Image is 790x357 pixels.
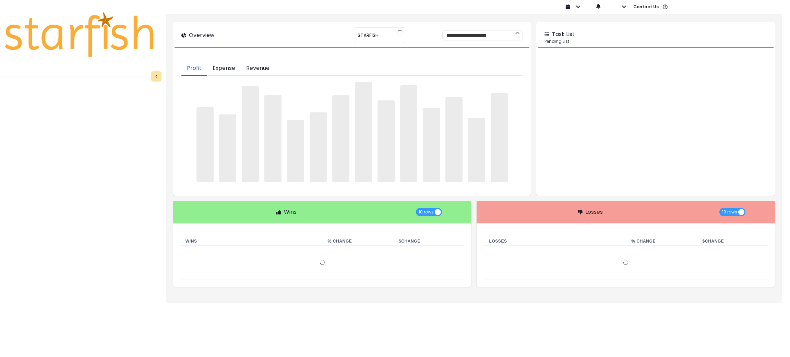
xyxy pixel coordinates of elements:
[242,86,259,182] span: ‌
[196,107,214,182] span: ‌
[332,95,349,182] span: ‌
[722,208,737,216] span: 10 rows
[445,97,463,182] span: ‌
[419,208,434,216] span: 10 rows
[378,100,395,182] span: ‌
[355,82,372,182] span: ‌
[552,30,575,38] p: Task List
[181,61,207,76] button: Profit
[310,112,327,182] span: ‌
[483,237,626,246] th: Losses
[207,61,241,76] button: Expense
[400,85,417,182] span: ‌
[697,237,768,246] th: $ Change
[393,237,464,246] th: $ Change
[585,208,603,216] p: Losses
[189,31,214,39] p: Overview
[626,237,697,246] th: % Change
[544,38,767,45] p: Pending List
[322,237,393,246] th: % Change
[358,28,379,42] span: STARFISH
[264,95,282,182] span: ‌
[219,114,236,182] span: ‌
[180,237,322,246] th: Wins
[468,118,485,182] span: ‌
[241,61,275,76] button: Revenue
[287,120,304,182] span: ‌
[423,108,440,182] span: ‌
[284,208,297,216] p: Wins
[491,93,508,182] span: ‌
